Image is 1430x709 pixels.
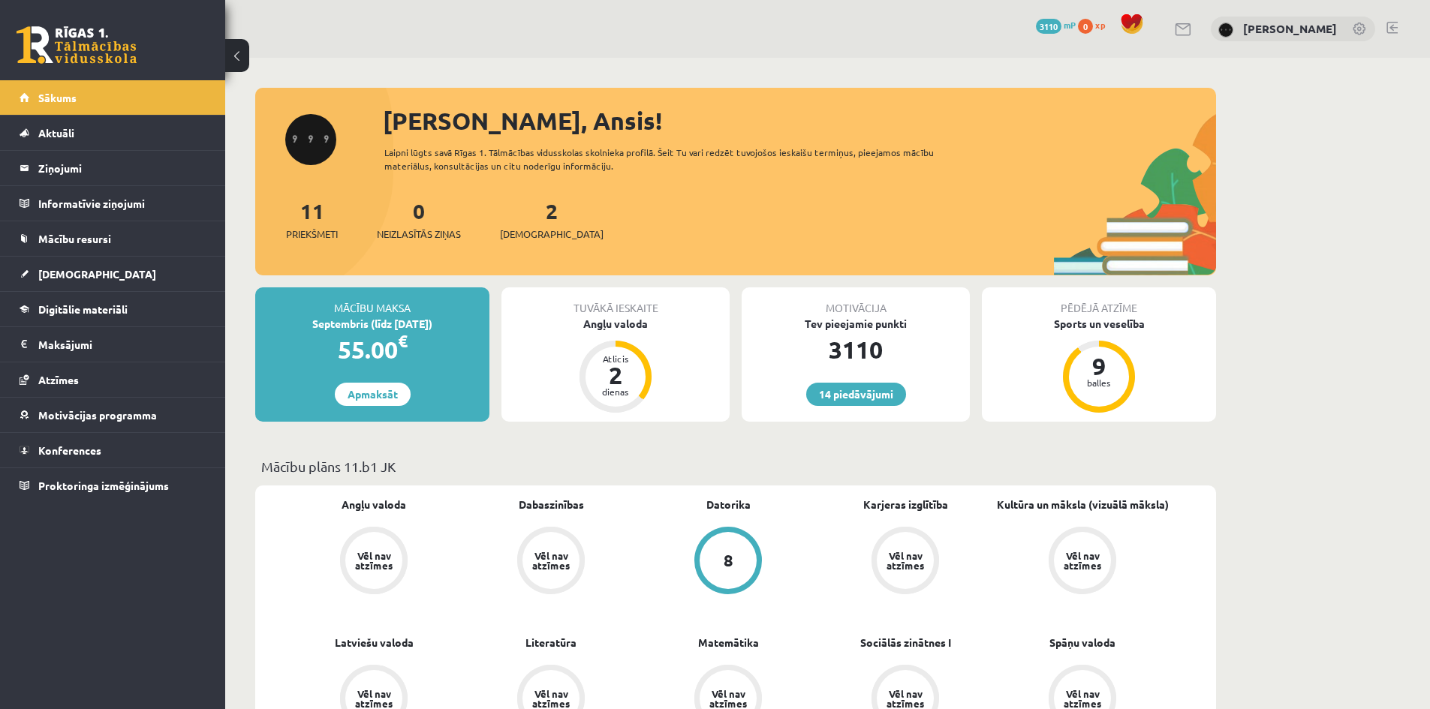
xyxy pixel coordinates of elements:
[38,126,74,140] span: Aktuāli
[884,551,926,570] div: Vēl nav atzīmes
[38,408,157,422] span: Motivācijas programma
[20,221,206,256] a: Mācību resursi
[20,151,206,185] a: Ziņojumi
[1049,635,1115,650] a: Spāņu valoda
[982,316,1216,332] div: Sports un veselība
[20,468,206,503] a: Proktoringa izmēģinājums
[698,635,759,650] a: Matemātika
[353,551,395,570] div: Vēl nav atzīmes
[1061,689,1103,708] div: Vēl nav atzīmes
[286,227,338,242] span: Priekšmeti
[384,146,961,173] div: Laipni lūgts savā Rīgas 1. Tālmācības vidusskolas skolnieka profilā. Šeit Tu vari redzēt tuvojošo...
[38,91,77,104] span: Sākums
[335,383,411,406] a: Apmaksāt
[742,332,970,368] div: 3110
[38,232,111,245] span: Mācību resursi
[982,316,1216,415] a: Sports un veselība 9 balles
[261,456,1210,476] p: Mācību plāns 11.b1 JK
[286,197,338,242] a: 11Priekšmeti
[1243,21,1337,36] a: [PERSON_NAME]
[994,527,1171,597] a: Vēl nav atzīmes
[525,635,577,650] a: Literatūra
[593,354,638,363] div: Atlicis
[38,443,101,457] span: Konferences
[724,552,733,569] div: 8
[742,287,970,316] div: Motivācija
[884,689,926,708] div: Vēl nav atzīmes
[1078,19,1093,34] span: 0
[860,635,951,650] a: Sociālās zinātnes I
[1036,19,1061,34] span: 3110
[38,186,206,221] legend: Informatīvie ziņojumi
[1036,19,1076,31] a: 3110 mP
[707,689,749,708] div: Vēl nav atzīmes
[817,527,994,597] a: Vēl nav atzīmes
[1095,19,1105,31] span: xp
[38,327,206,362] legend: Maksājumi
[806,383,906,406] a: 14 piedāvājumi
[377,227,461,242] span: Neizlasītās ziņas
[1064,19,1076,31] span: mP
[20,186,206,221] a: Informatīvie ziņojumi
[982,287,1216,316] div: Pēdējā atzīme
[20,398,206,432] a: Motivācijas programma
[20,433,206,467] a: Konferences
[501,316,730,332] div: Angļu valoda
[20,257,206,291] a: [DEMOGRAPHIC_DATA]
[1076,354,1121,378] div: 9
[38,373,79,386] span: Atzīmes
[353,689,395,708] div: Vēl nav atzīmes
[706,497,751,512] a: Datorika
[501,316,730,415] a: Angļu valoda Atlicis 2 dienas
[863,497,948,512] a: Karjeras izglītība
[398,330,408,352] span: €
[742,316,970,332] div: Tev pieejamie punkti
[1076,378,1121,387] div: balles
[1061,551,1103,570] div: Vēl nav atzīmes
[335,635,414,650] a: Latviešu valoda
[462,527,640,597] a: Vēl nav atzīmes
[255,287,489,316] div: Mācību maksa
[640,527,817,597] a: 8
[530,689,572,708] div: Vēl nav atzīmes
[519,497,584,512] a: Dabaszinības
[38,151,206,185] legend: Ziņojumi
[38,267,156,281] span: [DEMOGRAPHIC_DATA]
[1078,19,1112,31] a: 0 xp
[593,387,638,396] div: dienas
[501,287,730,316] div: Tuvākā ieskaite
[20,292,206,326] a: Digitālie materiāli
[342,497,406,512] a: Angļu valoda
[383,103,1216,139] div: [PERSON_NAME], Ansis!
[20,80,206,115] a: Sākums
[20,116,206,150] a: Aktuāli
[530,551,572,570] div: Vēl nav atzīmes
[17,26,137,64] a: Rīgas 1. Tālmācības vidusskola
[500,197,604,242] a: 2[DEMOGRAPHIC_DATA]
[285,527,462,597] a: Vēl nav atzīmes
[255,332,489,368] div: 55.00
[500,227,604,242] span: [DEMOGRAPHIC_DATA]
[20,362,206,397] a: Atzīmes
[38,479,169,492] span: Proktoringa izmēģinājums
[1218,23,1233,38] img: Ansis Eglājs
[20,327,206,362] a: Maksājumi
[593,363,638,387] div: 2
[38,302,128,316] span: Digitālie materiāli
[255,316,489,332] div: Septembris (līdz [DATE])
[997,497,1169,512] a: Kultūra un māksla (vizuālā māksla)
[377,197,461,242] a: 0Neizlasītās ziņas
